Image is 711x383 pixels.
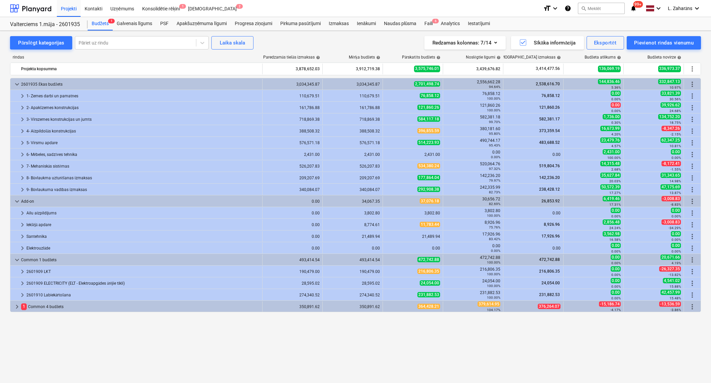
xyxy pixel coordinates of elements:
span: keyboard_arrow_down [13,80,21,88]
span: 11,783.44 [420,222,440,227]
a: Pirkuma pasūtījumi [276,17,325,30]
div: 8- Būvlaukma uzturēšanas izmaksas [26,173,260,183]
span: Vairāk darbību [688,197,696,205]
span: 62,347.25 [661,137,681,143]
a: Faili6 [420,17,437,30]
small: 100.00% [607,156,621,160]
span: 0.00 [611,266,621,272]
div: 0.00 [265,246,320,251]
div: Redzamas kolonnas : 7/14 [432,38,498,47]
div: 526,207.83 [265,164,320,169]
small: 75.76% [489,225,500,229]
span: 6,419.46 [603,196,621,201]
a: Budžets1 [88,17,113,30]
span: 216,806.35 [538,269,561,274]
div: Noslēgtie līgumi [466,55,501,60]
span: 8,926.96 [543,222,561,227]
span: 396,855.59 [417,128,440,133]
small: 0.00% [611,109,621,113]
span: 20,671.66 [661,255,681,260]
span: Vairāk darbību [688,162,696,170]
span: 121,860.26 [538,105,561,110]
span: 0.00 [611,255,621,260]
div: 9- Būvlaukuma vadības izmaksas [26,184,260,195]
div: 380,181.60 [446,126,500,136]
span: Vairāk darbību [688,279,696,287]
div: 0.00 [265,211,320,215]
small: 100.00% [487,272,500,276]
span: 0.00 [611,208,621,213]
div: 216,806.35 [446,267,500,276]
small: 13.87% [670,191,681,195]
div: 3,878,652.03 [265,64,320,74]
span: 3,575,746.01 [414,66,440,72]
span: Vairāk darbību [688,244,696,252]
span: 2,701,498.74 [414,81,440,87]
small: 20.03% [609,179,621,183]
span: 37,076.18 [420,198,440,204]
button: Redzamas kolonnas:7/14 [424,36,506,50]
div: 2,431.00 [265,152,320,157]
span: -8,347.26 [662,126,681,131]
div: 209,207.69 [265,176,320,180]
div: 3,034,345.87 [325,82,380,87]
div: rindas [10,55,263,60]
span: Vairāk darbību [688,256,696,264]
span: keyboard_arrow_right [18,244,26,252]
div: 388,508.32 [325,129,380,133]
small: 79.97% [489,179,500,182]
small: 0.00% [611,250,621,253]
small: 0.00% [672,238,681,242]
a: Analytics [437,17,464,30]
span: Vairāk darbību [688,221,696,229]
span: 0.00 [611,91,621,96]
span: keyboard_arrow_right [18,162,26,170]
small: 0.00% [611,214,621,218]
div: 7- Mehaniskās sistēmas [26,161,260,172]
span: 14,315.48 [600,161,621,166]
div: 2601909 LKT [26,266,260,277]
span: 519,804.76 [538,164,561,168]
span: 336,973.37 [658,66,681,72]
span: Vairāk darbību [688,65,696,73]
span: keyboard_arrow_right [18,186,26,194]
span: Vairāk darbību [688,303,696,311]
small: 95.43% [489,143,500,147]
span: keyboard_arrow_right [18,104,26,112]
small: 16.58% [609,238,621,242]
span: 0.00 [671,231,681,236]
button: Pievienot rindas vienumu [627,36,701,50]
div: 526,207.83 [325,164,380,169]
div: 2601909 ELECTRICITY (ELT - Elektroapgādes ārējie tīkli) [26,278,260,289]
span: 3,414,477.56 [535,66,561,72]
span: keyboard_arrow_right [13,303,21,311]
div: 490,744.17 [446,138,500,148]
small: -1.55% [671,168,681,171]
div: Apakšuzņēmuma līgumi [173,17,231,30]
button: Pārslēgt kategorijas [10,36,72,50]
div: 2- Apakšzemes konstrukcijas [26,102,260,113]
span: Vairāk darbību [688,209,696,217]
div: 1- Zemes darbi un pamatnes [26,91,260,101]
small: 83.42% [489,237,500,241]
div: 0.00 [506,152,561,157]
div: 5- Virsmu apdare [26,137,260,148]
small: -2.15% [671,132,681,136]
div: 121,860.26 [446,103,500,112]
div: 0.00 [386,246,440,251]
small: 4.19% [672,261,681,265]
small: 18.75% [670,121,681,124]
div: Santehnika [26,231,260,242]
small: 0.00% [672,156,681,160]
div: Paredzamās tiešās izmaksas [263,55,320,60]
span: help [435,56,440,60]
small: 82.69% [489,202,500,206]
span: 76,858.12 [541,93,561,98]
small: 97.32% [489,167,500,171]
span: 33,821.39 [661,91,681,96]
small: 0.00% [611,273,621,277]
span: keyboard_arrow_right [18,209,26,217]
span: 0.00 [611,278,621,283]
div: 3,439,676.82 [446,64,500,74]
